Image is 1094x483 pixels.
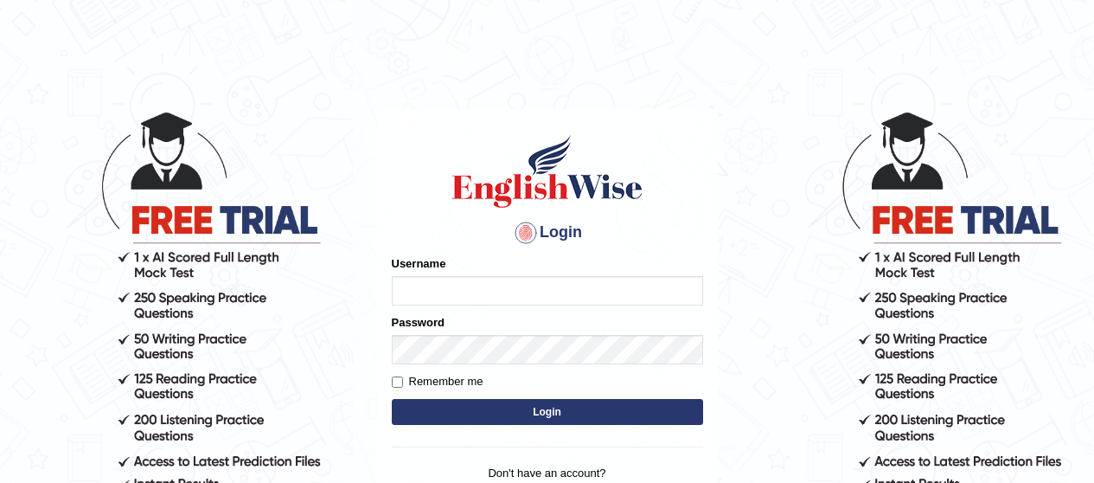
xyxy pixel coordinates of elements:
[449,132,646,210] img: Logo of English Wise sign in for intelligent practice with AI
[392,255,446,272] label: Username
[392,314,445,331] label: Password
[392,373,483,390] label: Remember me
[392,377,403,388] input: Remember me
[392,399,703,425] button: Login
[392,219,703,247] h4: Login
